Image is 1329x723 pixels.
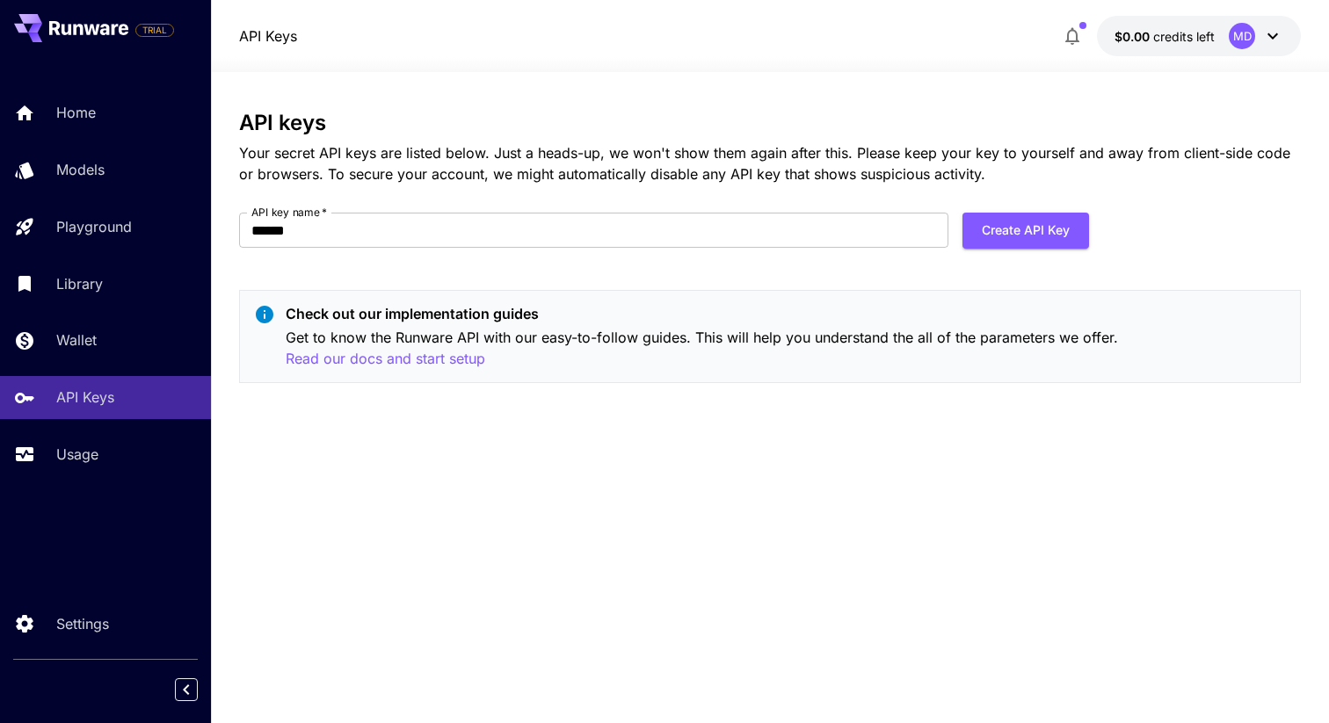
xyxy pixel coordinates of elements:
h3: API keys [239,111,1301,135]
button: Collapse sidebar [175,678,198,701]
nav: breadcrumb [239,25,297,47]
span: credits left [1153,29,1215,44]
p: Usage [56,444,98,465]
p: Settings [56,613,109,634]
p: Models [56,159,105,180]
p: Home [56,102,96,123]
p: Playground [56,216,132,237]
p: Library [56,273,103,294]
div: Collapse sidebar [188,674,211,705]
div: $0.00 [1115,27,1215,46]
p: API Keys [56,387,114,408]
p: Get to know the Runware API with our easy-to-follow guides. This will help you understand the all... [286,327,1286,370]
div: MD [1229,23,1255,49]
p: Your secret API keys are listed below. Just a heads-up, we won't show them again after this. Plea... [239,142,1301,184]
p: Wallet [56,329,97,351]
a: API Keys [239,25,297,47]
button: Create API Key [962,213,1089,249]
span: TRIAL [136,24,173,37]
span: $0.00 [1115,29,1153,44]
p: Check out our implementation guides [286,303,1286,324]
button: $0.00MD [1097,16,1301,56]
button: Read our docs and start setup [286,348,485,370]
label: API key name [251,205,327,220]
span: Add your payment card to enable full platform functionality. [135,19,174,40]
